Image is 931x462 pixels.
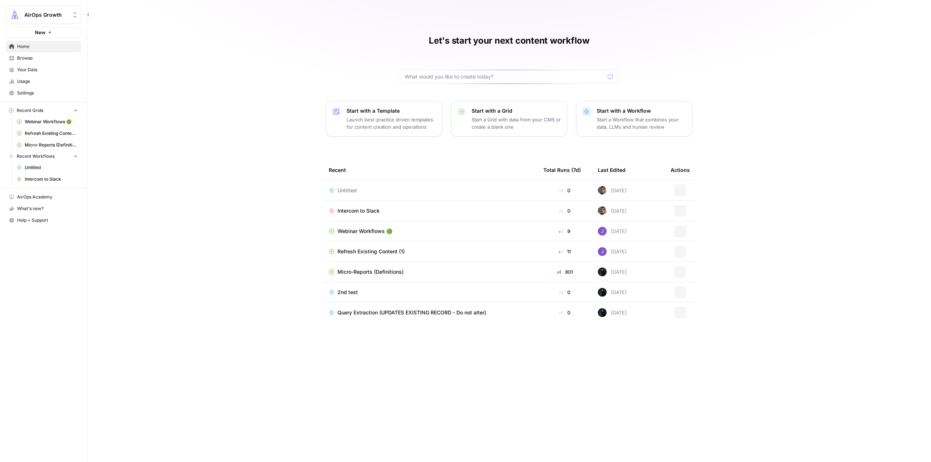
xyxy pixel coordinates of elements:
[329,160,532,180] div: Recent
[598,186,607,195] img: u93l1oyz1g39q1i4vkrv6vz0p6p4
[598,268,607,276] img: mae98n22be7w2flmvint2g1h8u9g
[17,55,78,61] span: Browse
[671,160,690,180] div: Actions
[543,309,586,316] div: 0
[543,187,586,194] div: 0
[598,160,626,180] div: Last Edited
[472,107,561,115] p: Start with a Grid
[17,43,78,50] span: Home
[543,268,586,276] div: 801
[17,194,78,200] span: AirOps Academy
[13,139,81,151] a: Micro-Reports (Definitions)
[337,248,405,255] span: Refresh Existing Content (1)
[17,107,43,114] span: Recent Grids
[6,151,81,162] button: Recent Workflows
[543,160,581,180] div: Total Runs (7d)
[6,203,81,214] button: What's new?
[13,116,81,128] a: Webinar Workflows 🟢
[598,247,607,256] img: ubsf4auoma5okdcylokeqxbo075l
[25,142,78,148] span: Micro-Reports (Definitions)
[329,268,532,276] a: Micro-Reports (Definitions)
[6,41,81,52] a: Home
[25,118,78,125] span: Webinar Workflows 🟢
[6,64,81,76] a: Your Data
[8,8,21,21] img: AirOps Growth Logo
[543,289,586,296] div: 0
[35,29,45,36] span: New
[598,288,627,297] div: [DATE]
[326,101,442,137] button: Start with a TemplateLaunch best-practice driven templates for content creation and operations
[598,206,607,215] img: u93l1oyz1g39q1i4vkrv6vz0p6p4
[597,116,686,130] p: Start a Workflow that combines your data, LLMs and human review
[17,153,55,160] span: Recent Workflows
[598,186,627,195] div: [DATE]
[13,128,81,139] a: Refresh Existing Content (1)
[17,90,78,96] span: Settings
[13,173,81,185] a: Intercom to Slack
[337,268,404,276] span: Micro-Reports (Definitions)
[598,308,607,317] img: mae98n22be7w2flmvint2g1h8u9g
[337,228,392,235] span: Webinar Workflows 🟢
[13,162,81,173] a: Untitled
[329,309,532,316] a: Query Extraction (UPDATES EXISTING RECORD - Do not alter)
[329,289,532,296] a: 2nd test
[598,227,627,236] div: [DATE]
[17,78,78,85] span: Usage
[347,107,436,115] p: Start with a Template
[543,248,586,255] div: 11
[598,206,627,215] div: [DATE]
[598,268,627,276] div: [DATE]
[472,116,561,130] p: Start a Grid with data from your CMS or create a blank one
[543,207,586,214] div: 0
[24,11,68,19] span: AirOps Growth
[451,101,567,137] button: Start with a GridStart a Grid with data from your CMS or create a blank one
[6,105,81,116] button: Recent Grids
[6,214,81,226] button: Help + Support
[598,308,627,317] div: [DATE]
[25,130,78,137] span: Refresh Existing Content (1)
[598,227,607,236] img: ubsf4auoma5okdcylokeqxbo075l
[337,207,380,214] span: Intercom to Slack
[576,101,692,137] button: Start with a WorkflowStart a Workflow that combines your data, LLMs and human review
[429,35,590,47] h1: Let's start your next content workflow
[329,187,532,194] a: Untitled
[17,67,78,73] span: Your Data
[6,76,81,87] a: Usage
[337,187,357,194] span: Untitled
[6,191,81,203] a: AirOps Academy
[598,247,627,256] div: [DATE]
[6,203,81,214] div: What's new?
[347,116,436,130] p: Launch best-practice driven templates for content creation and operations
[25,164,78,171] span: Untitled
[329,228,532,235] a: Webinar Workflows 🟢
[597,107,686,115] p: Start with a Workflow
[6,87,81,99] a: Settings
[6,52,81,64] a: Browse
[329,207,532,214] a: Intercom to Slack
[25,176,78,182] span: Intercom to Slack
[6,27,81,38] button: New
[6,6,81,24] button: Workspace: AirOps Growth
[329,248,532,255] a: Refresh Existing Content (1)
[598,288,607,297] img: mae98n22be7w2flmvint2g1h8u9g
[405,73,605,80] input: What would you like to create today?
[17,217,78,224] span: Help + Support
[543,228,586,235] div: 9
[337,289,358,296] span: 2nd test
[337,309,486,316] span: Query Extraction (UPDATES EXISTING RECORD - Do not alter)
